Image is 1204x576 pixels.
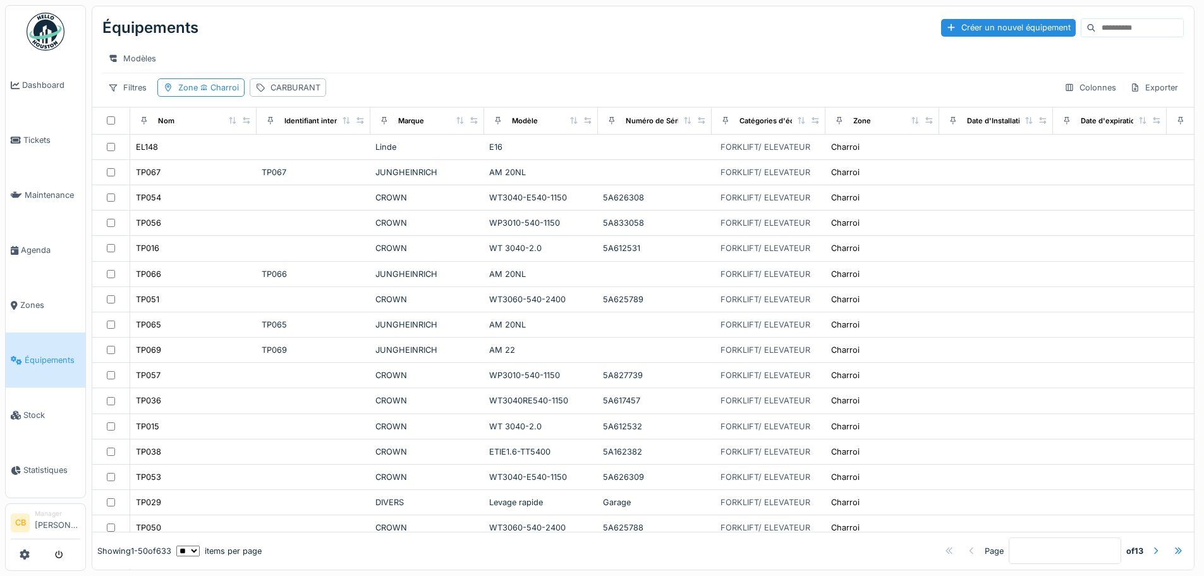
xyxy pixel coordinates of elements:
[489,446,593,458] div: ETIE1.6-TT5400
[158,116,174,126] div: Nom
[489,293,593,305] div: WT3060-540-2400
[831,192,860,204] div: Charroi
[375,192,479,204] div: CROWN
[375,522,479,534] div: CROWN
[11,513,30,532] li: CB
[626,116,684,126] div: Numéro de Série
[603,471,707,483] div: 5A626309
[21,244,80,256] span: Agenda
[489,522,593,534] div: WT3060-540-2400
[489,496,593,508] div: Levage rapide
[375,496,479,508] div: DIVERS
[831,420,860,432] div: Charroi
[375,166,479,178] div: JUNGHEINRICH
[136,522,161,534] div: TP050
[198,83,239,92] span: Charroi
[136,471,161,483] div: TP053
[136,496,161,508] div: TP029
[20,299,80,311] span: Zones
[831,217,860,229] div: Charroi
[375,471,479,483] div: CROWN
[853,116,871,126] div: Zone
[136,293,159,305] div: TP051
[22,79,80,91] span: Dashboard
[102,78,152,97] div: Filtres
[489,395,593,407] div: WT3040RE540-1150
[136,319,161,331] div: TP065
[489,217,593,229] div: WP3010-540-1150
[23,134,80,146] span: Tickets
[375,217,479,229] div: CROWN
[284,116,346,126] div: Identifiant interne
[603,192,707,204] div: 5A626308
[375,420,479,432] div: CROWN
[489,319,593,331] div: AM 20NL
[35,509,80,536] li: [PERSON_NAME]
[23,464,80,476] span: Statistiques
[489,141,593,153] div: E16
[721,268,810,280] div: FORKLIFT/ ELEVATEUR
[136,344,161,356] div: TP069
[721,192,810,204] div: FORKLIFT/ ELEVATEUR
[941,19,1076,36] div: Créer un nouvel équipement
[6,223,85,278] a: Agenda
[375,369,479,381] div: CROWN
[489,344,593,356] div: AM 22
[721,344,810,356] div: FORKLIFT/ ELEVATEUR
[985,545,1004,557] div: Page
[136,217,161,229] div: TP056
[721,522,810,534] div: FORKLIFT/ ELEVATEUR
[831,471,860,483] div: Charroi
[831,268,860,280] div: Charroi
[11,509,80,539] a: CB Manager[PERSON_NAME]
[721,166,810,178] div: FORKLIFT/ ELEVATEUR
[25,189,80,201] span: Maintenance
[6,443,85,498] a: Statistiques
[136,141,158,153] div: EL148
[721,446,810,458] div: FORKLIFT/ ELEVATEUR
[375,446,479,458] div: CROWN
[136,268,161,280] div: TP066
[831,522,860,534] div: Charroi
[23,409,80,421] span: Stock
[721,242,810,254] div: FORKLIFT/ ELEVATEUR
[35,509,80,518] div: Manager
[603,420,707,432] div: 5A612532
[831,319,860,331] div: Charroi
[489,242,593,254] div: WT 3040-2.0
[375,242,479,254] div: CROWN
[262,166,365,178] div: TP067
[136,369,161,381] div: TP057
[102,49,162,68] div: Modèles
[739,116,827,126] div: Catégories d'équipement
[831,166,860,178] div: Charroi
[603,496,707,508] div: Garage
[375,268,479,280] div: JUNGHEINRICH
[831,496,860,508] div: Charroi
[721,141,810,153] div: FORKLIFT/ ELEVATEUR
[6,113,85,168] a: Tickets
[136,420,159,432] div: TP015
[6,278,85,333] a: Zones
[6,168,85,223] a: Maintenance
[271,82,320,94] div: CARBURANT
[375,293,479,305] div: CROWN
[136,192,161,204] div: TP054
[603,369,707,381] div: 5A827739
[831,369,860,381] div: Charroi
[603,217,707,229] div: 5A833058
[1124,78,1184,97] div: Exporter
[603,242,707,254] div: 5A612531
[136,166,161,178] div: TP067
[721,319,810,331] div: FORKLIFT/ ELEVATEUR
[831,395,860,407] div: Charroi
[721,369,810,381] div: FORKLIFT/ ELEVATEUR
[967,116,1029,126] div: Date d'Installation
[1126,545,1143,557] strong: of 13
[512,116,538,126] div: Modèle
[489,166,593,178] div: AM 20NL
[721,395,810,407] div: FORKLIFT/ ELEVATEUR
[136,242,159,254] div: TP016
[97,545,171,557] div: Showing 1 - 50 of 633
[262,319,365,331] div: TP065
